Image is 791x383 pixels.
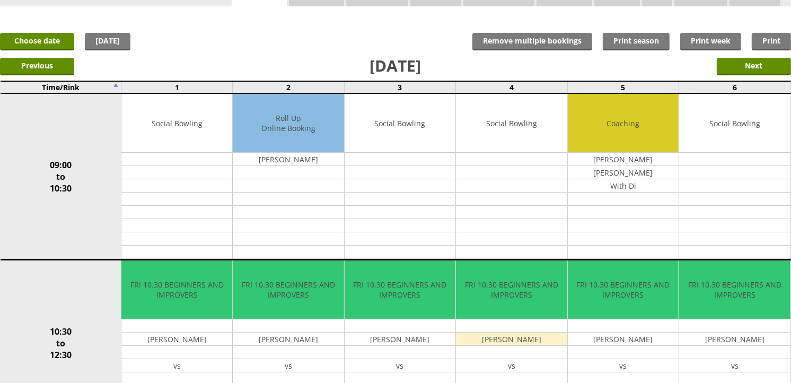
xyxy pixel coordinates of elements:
[121,260,232,319] td: FRI 10.30 BEGINNERS AND IMPROVERS
[121,94,232,153] td: Social Bowling
[752,33,791,50] a: Print
[456,333,567,346] td: [PERSON_NAME]
[345,260,455,319] td: FRI 10.30 BEGINNERS AND IMPROVERS
[679,81,790,93] td: 6
[121,81,233,93] td: 1
[1,81,121,93] td: Time/Rink
[85,33,130,50] a: [DATE]
[603,33,670,50] a: Print season
[456,359,567,372] td: vs
[233,94,344,153] td: Roll Up Online Booking
[345,333,455,346] td: [PERSON_NAME]
[679,94,790,153] td: Social Bowling
[568,153,679,166] td: [PERSON_NAME]
[121,333,232,346] td: [PERSON_NAME]
[679,260,790,319] td: FRI 10.30 BEGINNERS AND IMPROVERS
[568,260,679,319] td: FRI 10.30 BEGINNERS AND IMPROVERS
[680,33,741,50] a: Print week
[233,153,344,166] td: [PERSON_NAME]
[568,359,679,372] td: vs
[121,359,232,372] td: vs
[1,93,121,260] td: 09:00 to 10:30
[568,179,679,193] td: With Di
[233,333,344,346] td: [PERSON_NAME]
[456,81,567,93] td: 4
[717,58,791,75] input: Next
[568,166,679,179] td: [PERSON_NAME]
[679,359,790,372] td: vs
[345,359,455,372] td: vs
[456,260,567,319] td: FRI 10.30 BEGINNERS AND IMPROVERS
[233,81,344,93] td: 2
[233,359,344,372] td: vs
[568,333,679,346] td: [PERSON_NAME]
[568,94,679,153] td: Coaching
[456,94,567,153] td: Social Bowling
[345,94,455,153] td: Social Bowling
[567,81,679,93] td: 5
[233,260,344,319] td: FRI 10.30 BEGINNERS AND IMPROVERS
[472,33,592,50] input: Remove multiple bookings
[344,81,455,93] td: 3
[679,333,790,346] td: [PERSON_NAME]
